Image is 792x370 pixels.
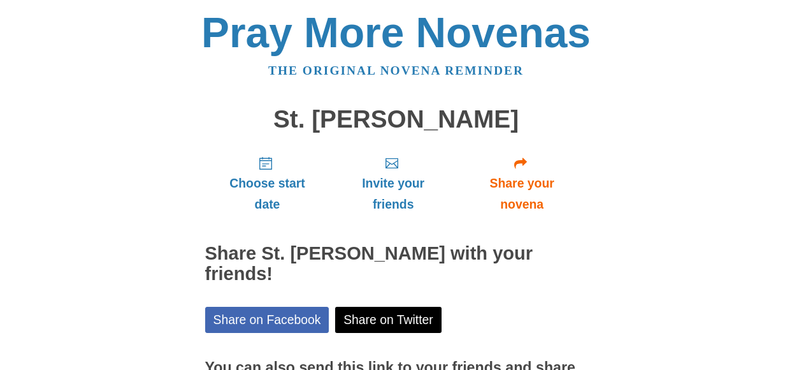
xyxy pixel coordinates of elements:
span: Choose start date [218,173,317,215]
a: Invite your friends [329,145,456,221]
h1: St. [PERSON_NAME] [205,106,587,133]
a: Share on Twitter [335,307,442,333]
h2: Share St. [PERSON_NAME] with your friends! [205,244,587,285]
a: Share on Facebook [205,307,329,333]
span: Invite your friends [342,173,443,215]
a: The original novena reminder [268,64,524,77]
a: Choose start date [205,145,330,221]
a: Pray More Novenas [201,9,591,56]
a: Share your novena [457,145,587,221]
span: Share your novena [470,173,575,215]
